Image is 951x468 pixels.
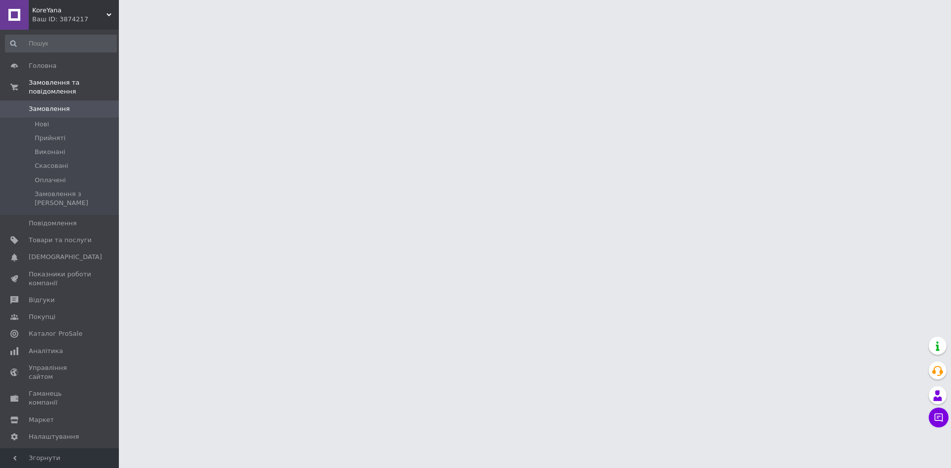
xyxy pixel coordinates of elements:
[29,219,77,228] span: Повідомлення
[35,190,116,208] span: Замовлення з [PERSON_NAME]
[29,416,54,424] span: Маркет
[5,35,117,52] input: Пошук
[35,134,65,143] span: Прийняті
[29,347,63,356] span: Аналітика
[29,236,92,245] span: Товари та послуги
[29,364,92,381] span: Управління сайтом
[29,389,92,407] span: Гаманець компанії
[29,61,56,70] span: Головна
[35,161,68,170] span: Скасовані
[35,176,66,185] span: Оплачені
[32,6,106,15] span: KoreYana
[32,15,119,24] div: Ваш ID: 3874217
[29,329,82,338] span: Каталог ProSale
[929,408,949,427] button: Чат з покупцем
[29,253,102,261] span: [DEMOGRAPHIC_DATA]
[29,432,79,441] span: Налаштування
[29,270,92,288] span: Показники роботи компанії
[29,312,55,321] span: Покупці
[29,296,54,305] span: Відгуки
[35,148,65,156] span: Виконані
[29,78,119,96] span: Замовлення та повідомлення
[29,104,70,113] span: Замовлення
[35,120,49,129] span: Нові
